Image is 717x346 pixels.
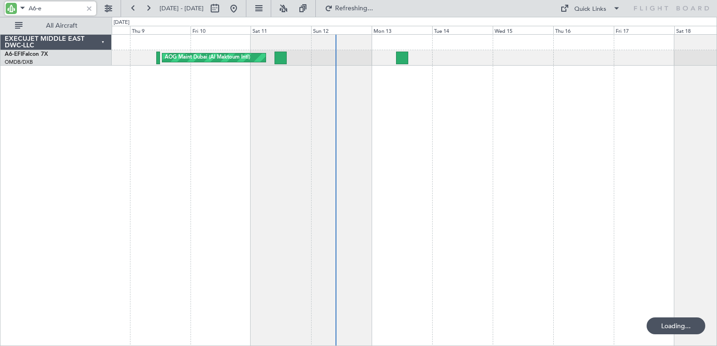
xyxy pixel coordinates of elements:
[114,19,130,27] div: [DATE]
[553,26,614,34] div: Thu 16
[372,26,432,34] div: Mon 13
[5,52,22,57] span: A6-EFI
[165,51,250,65] div: AOG Maint Dubai (Al Maktoum Intl)
[320,1,377,16] button: Refreshing...
[29,1,83,15] input: A/C (Reg. or Type)
[311,26,372,34] div: Sun 12
[432,26,493,34] div: Tue 14
[574,5,606,14] div: Quick Links
[5,52,48,57] a: A6-EFIFalcon 7X
[160,4,204,13] span: [DATE] - [DATE]
[614,26,674,34] div: Fri 17
[5,59,33,66] a: OMDB/DXB
[130,26,191,34] div: Thu 9
[10,18,102,33] button: All Aircraft
[251,26,311,34] div: Sat 11
[24,23,99,29] span: All Aircraft
[647,317,705,334] div: Loading...
[191,26,251,34] div: Fri 10
[493,26,553,34] div: Wed 15
[335,5,374,12] span: Refreshing...
[556,1,625,16] button: Quick Links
